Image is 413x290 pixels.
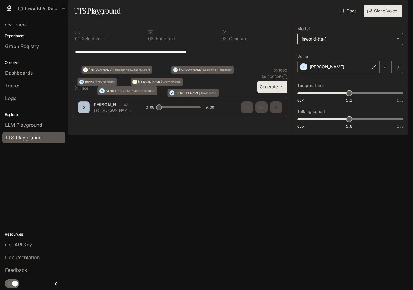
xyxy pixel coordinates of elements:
p: Casual Conversationalist [115,89,155,93]
div: inworld-tts-1 [302,36,393,42]
p: Inworld AI Demos [25,6,59,11]
div: H [80,78,84,86]
p: Hades [85,80,94,83]
p: Enter text [155,37,175,41]
p: Temperature [297,83,323,88]
div: A [83,66,88,74]
div: M [99,86,104,95]
p: 61 / 1000 [274,68,287,73]
p: 0 1 . [75,37,81,41]
p: Reassuring Support Agent [113,68,150,71]
p: Sad Friend [201,91,216,94]
button: A[PERSON_NAME]Reassuring Support Agent [81,66,152,74]
button: T[PERSON_NAME]Grumpy Man [131,78,183,86]
div: D [173,66,177,74]
p: 0 2 . [148,37,155,41]
p: ⌘⏎ [280,85,285,89]
p: [PERSON_NAME] [179,68,203,71]
p: Generate [228,37,247,41]
button: D[PERSON_NAME]Engaging Podcaster [171,66,234,74]
button: Clone Voice [364,5,402,17]
span: 0.5 [297,124,304,129]
span: 0.7 [297,98,304,103]
button: MMarkCasual Conversationalist [97,86,157,95]
p: 0 3 . [221,37,228,41]
h1: TTS Playground [74,5,121,17]
div: T [133,78,137,86]
p: Grumpy Man [163,80,180,83]
p: Engaging Podcaster [203,68,232,71]
span: 1.5 [397,124,403,129]
span: 1.0 [346,124,352,129]
div: O [170,89,174,97]
p: Voice [297,54,308,59]
button: Hide [73,83,92,93]
p: Talking speed [297,109,325,114]
a: Docs [339,5,359,17]
p: Select voice [81,37,106,41]
p: [PERSON_NAME] [89,68,112,71]
button: All workspaces [16,2,68,15]
p: Story Narrator [95,80,115,83]
button: HHadesStory Narrator [77,78,117,86]
p: [PERSON_NAME] [175,91,200,94]
button: O[PERSON_NAME]Sad Friend [167,89,219,97]
p: [PERSON_NAME] [138,80,162,83]
button: Generate⌘⏎ [257,81,287,93]
span: 1.1 [346,98,352,103]
div: inworld-tts-1 [298,33,403,45]
span: 1.5 [397,98,403,103]
p: Model [297,27,310,31]
p: Mark [106,89,114,93]
p: [PERSON_NAME] [310,64,344,70]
